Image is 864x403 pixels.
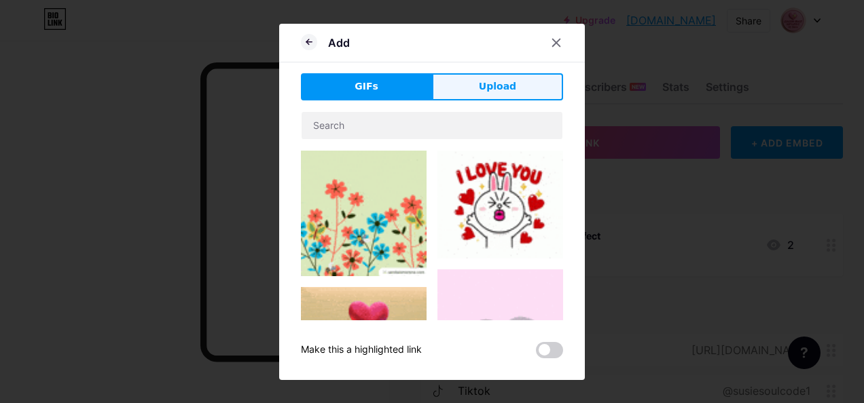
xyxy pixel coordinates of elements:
span: Upload [479,79,516,94]
img: Gihpy [437,151,563,258]
div: Make this a highlighted link [301,342,422,358]
div: Add [328,35,350,51]
button: GIFs [301,73,432,100]
span: GIFs [355,79,378,94]
img: Gihpy [301,151,427,276]
input: Search [302,112,562,139]
button: Upload [432,73,563,100]
img: Gihpy [437,269,563,395]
